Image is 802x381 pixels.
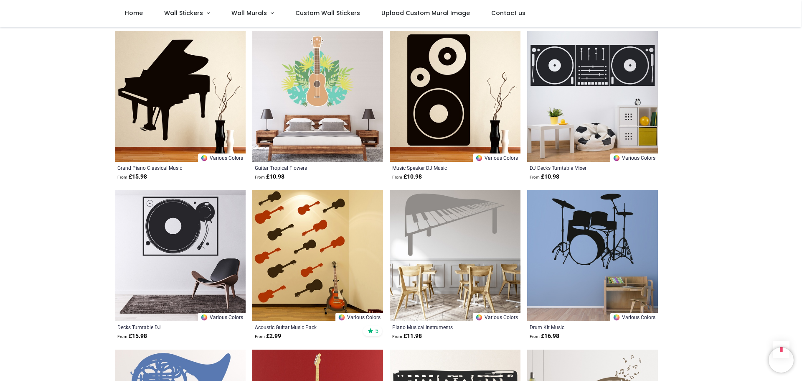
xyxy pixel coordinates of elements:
[255,173,284,181] strong: £ 10.98
[530,324,630,330] a: Drum Kit Music
[117,173,147,181] strong: £ 15.98
[117,332,147,340] strong: £ 15.98
[610,313,658,321] a: Various Colors
[475,314,483,321] img: Color Wheel
[613,314,620,321] img: Color Wheel
[392,332,422,340] strong: £ 11.98
[115,190,246,321] img: Decks Turntable DJ Wall Sticker
[530,173,559,181] strong: £ 10.98
[231,9,267,17] span: Wall Murals
[252,31,383,162] img: Guitar Tropical Flowers Wall Sticker
[255,324,355,330] a: Acoustic Guitar Music Pack
[527,190,658,321] img: Drum Kit Music Wall Sticker
[200,314,208,321] img: Color Wheel
[295,9,360,17] span: Custom Wall Stickers
[200,154,208,162] img: Color Wheel
[491,9,525,17] span: Contact us
[117,175,127,179] span: From
[392,324,493,330] a: Piano Musical Instruments
[375,327,378,335] span: 5
[392,175,402,179] span: From
[381,9,470,17] span: Upload Custom Mural Image
[530,334,540,339] span: From
[527,31,658,162] img: DJ Decks Turntable Mixer Wall Sticker
[335,313,383,321] a: Various Colors
[613,154,620,162] img: Color Wheel
[255,164,355,171] a: Guitar Tropical Flowers
[338,314,345,321] img: Color Wheel
[390,190,520,321] img: Piano Musical Instruments Wall Sticker
[475,154,483,162] img: Color Wheel
[392,164,493,171] a: Music Speaker DJ Music
[115,31,246,162] img: Grand Piano Classical Music Wall Sticker
[610,153,658,162] a: Various Colors
[255,175,265,179] span: From
[198,313,246,321] a: Various Colors
[473,313,520,321] a: Various Colors
[473,153,520,162] a: Various Colors
[252,190,383,321] img: Acoustic Guitar Music Wall Sticker Pack
[255,334,265,339] span: From
[530,175,540,179] span: From
[392,334,402,339] span: From
[164,9,203,17] span: Wall Stickers
[390,31,520,162] img: Music Speaker DJ Music Wall Sticker
[198,153,246,162] a: Various Colors
[125,9,143,17] span: Home
[255,332,281,340] strong: £ 2.99
[392,173,422,181] strong: £ 10.98
[769,348,794,373] iframe: Brevo live chat
[530,332,559,340] strong: £ 16.98
[530,164,630,171] a: DJ Decks Turntable Mixer
[117,324,218,330] a: Decks Turntable DJ
[117,164,218,171] a: Grand Piano Classical Music
[117,334,127,339] span: From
